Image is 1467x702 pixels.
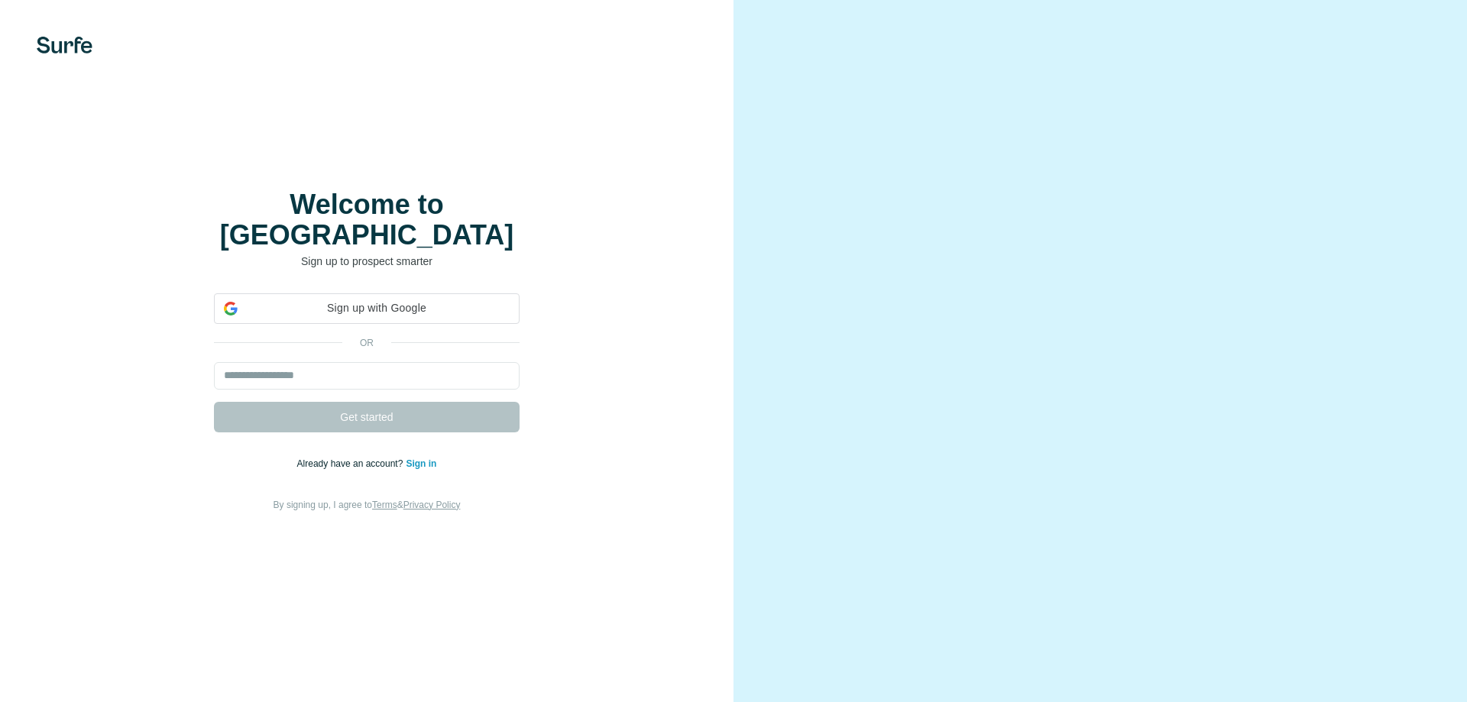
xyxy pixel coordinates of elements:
span: Sign up with Google [244,300,510,316]
a: Privacy Policy [403,500,461,510]
span: By signing up, I agree to & [274,500,461,510]
div: Sign up with Google [214,293,520,324]
a: Terms [372,500,397,510]
img: Surfe's logo [37,37,92,53]
h1: Welcome to [GEOGRAPHIC_DATA] [214,189,520,251]
span: Already have an account? [297,458,406,469]
p: or [342,336,391,350]
a: Sign in [406,458,436,469]
p: Sign up to prospect smarter [214,254,520,269]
